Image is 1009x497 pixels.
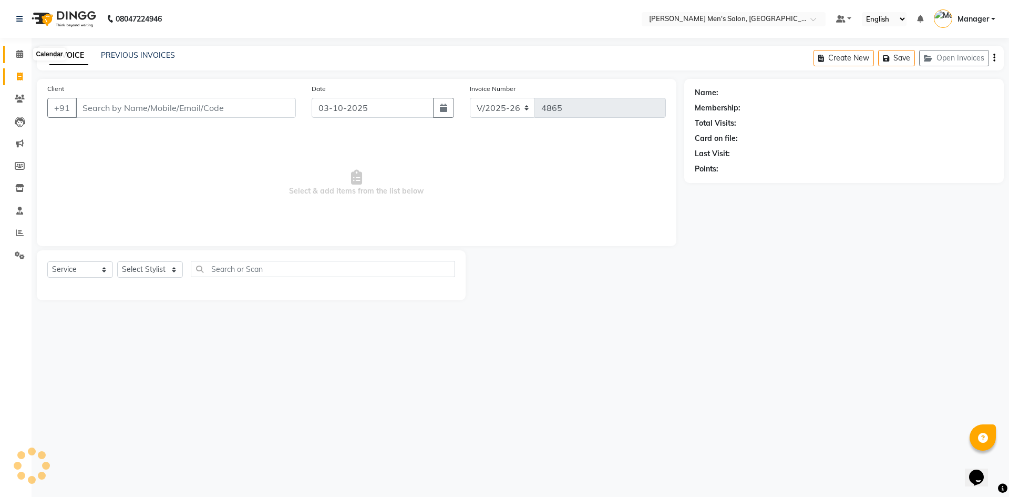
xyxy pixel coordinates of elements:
button: +91 [47,98,77,118]
div: Calendar [33,48,65,60]
label: Invoice Number [470,84,516,94]
div: Name: [695,87,718,98]
span: Manager [957,14,989,25]
button: Save [878,50,915,66]
div: Card on file: [695,133,738,144]
button: Create New [814,50,874,66]
div: Total Visits: [695,118,736,129]
label: Date [312,84,326,94]
b: 08047224946 [116,4,162,34]
input: Search or Scan [191,261,455,277]
img: logo [27,4,99,34]
span: Select & add items from the list below [47,130,666,236]
a: PREVIOUS INVOICES [101,50,175,60]
div: Membership: [695,103,740,114]
div: Last Visit: [695,148,730,159]
button: Open Invoices [919,50,989,66]
div: Points: [695,164,718,175]
iframe: chat widget [965,455,998,486]
img: Manager [934,9,952,28]
input: Search by Name/Mobile/Email/Code [76,98,296,118]
label: Client [47,84,64,94]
